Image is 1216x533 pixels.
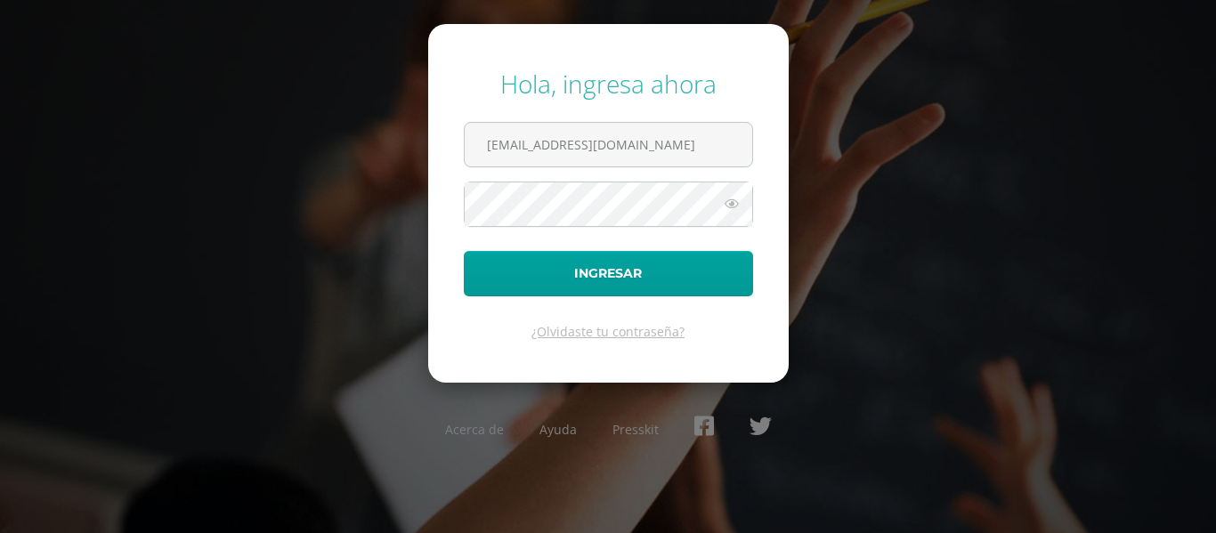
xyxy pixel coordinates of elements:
[612,421,659,438] a: Presskit
[531,323,685,340] a: ¿Olvidaste tu contraseña?
[445,421,504,438] a: Acerca de
[539,421,577,438] a: Ayuda
[465,123,752,166] input: Correo electrónico o usuario
[464,67,753,101] div: Hola, ingresa ahora
[464,251,753,296] button: Ingresar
